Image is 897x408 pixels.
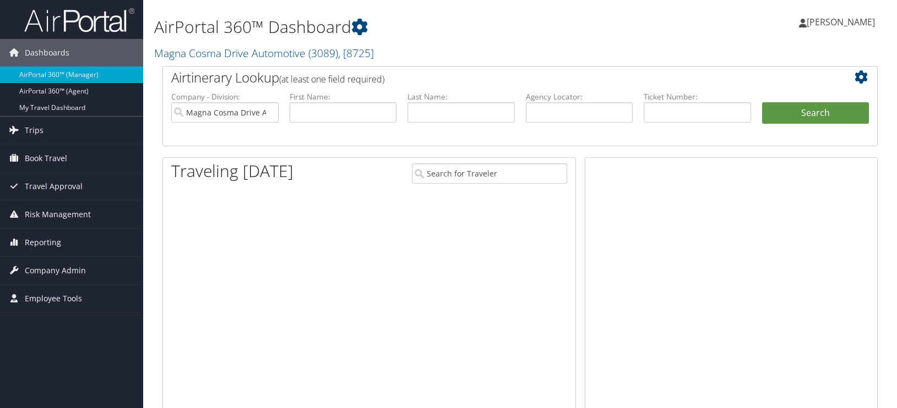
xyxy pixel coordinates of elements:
span: Risk Management [25,201,91,228]
label: First Name: [290,91,397,102]
label: Ticket Number: [644,91,751,102]
span: Travel Approval [25,173,83,200]
a: Magna Cosma Drive Automotive [154,46,374,60]
span: ( 3089 ) [308,46,338,60]
span: [PERSON_NAME] [807,16,875,28]
span: Book Travel [25,145,67,172]
span: Company Admin [25,257,86,284]
label: Agency Locator: [526,91,633,102]
h1: Traveling [DATE] [171,159,293,183]
label: Last Name: [407,91,515,102]
h1: AirPortal 360™ Dashboard [154,15,642,38]
span: (at least one field required) [279,73,384,85]
span: Dashboards [25,39,69,67]
button: Search [762,102,869,124]
a: [PERSON_NAME] [799,5,886,38]
img: airportal-logo.png [24,7,134,33]
span: , [ 8725 ] [338,46,374,60]
h2: Airtinerary Lookup [171,68,809,87]
span: Trips [25,117,44,144]
span: Reporting [25,229,61,256]
input: Search for Traveler [412,163,567,184]
label: Company - Division: [171,91,279,102]
span: Employee Tools [25,285,82,312]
